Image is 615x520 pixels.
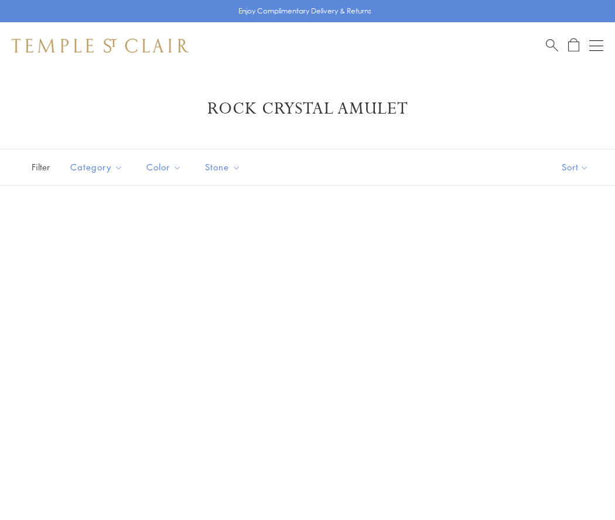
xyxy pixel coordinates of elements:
[568,38,579,53] a: Open Shopping Bag
[12,39,189,53] img: Temple St. Clair
[29,98,586,119] h1: Rock Crystal Amulet
[64,160,132,175] span: Category
[61,154,132,180] button: Category
[238,5,371,17] p: Enjoy Complimentary Delivery & Returns
[196,154,250,180] button: Stone
[546,38,558,53] a: Search
[535,149,615,185] button: Show sort by
[199,160,250,175] span: Stone
[589,39,603,53] button: Open navigation
[141,160,190,175] span: Color
[138,154,190,180] button: Color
